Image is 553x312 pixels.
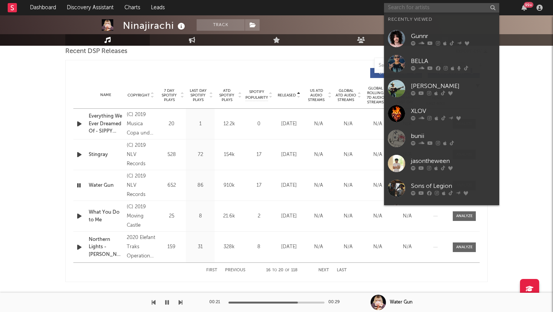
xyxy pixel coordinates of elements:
[276,212,302,220] div: [DATE]
[384,151,499,176] a: jasontheween
[375,71,411,75] span: Originals ( 88 )
[370,68,422,78] button: Originals(88)
[188,212,213,220] div: 8
[127,110,155,138] div: (C) 2019 Musica Copa under exclusive license to [DATE] Music Pty Ltd
[276,182,302,189] div: [DATE]
[159,243,184,251] div: 159
[89,113,123,135] a: Everything We Ever Dreamed Of - SIPPY Remix
[127,93,150,98] span: Copyright
[89,92,123,98] div: Name
[245,151,272,159] div: 17
[206,268,217,272] button: First
[306,212,331,220] div: N/A
[306,243,331,251] div: N/A
[411,56,495,66] div: BELLA
[411,81,495,91] div: [PERSON_NAME]
[365,243,391,251] div: N/A
[272,269,277,272] span: to
[394,212,420,220] div: N/A
[65,47,127,56] span: Recent DSP Releases
[306,151,331,159] div: N/A
[209,298,225,307] div: 00:21
[188,88,208,102] span: Last Day Spotify Plays
[278,93,296,98] span: Released
[245,89,268,101] span: Spotify Popularity
[384,76,499,101] a: [PERSON_NAME]
[245,182,272,189] div: 17
[217,88,237,102] span: ATD Spotify Plays
[306,182,331,189] div: N/A
[217,120,242,128] div: 12.2k
[384,126,499,151] a: bunii
[245,212,272,220] div: 2
[335,212,361,220] div: N/A
[159,182,184,189] div: 652
[188,120,213,128] div: 1
[384,3,499,13] input: Search for artists
[365,212,391,220] div: N/A
[365,120,391,128] div: N/A
[411,156,495,166] div: jasontheween
[390,299,412,306] div: Water Gun
[89,151,123,159] a: Stingray
[335,182,361,189] div: N/A
[89,182,123,189] a: Water Gun
[411,106,495,116] div: XLOV
[276,120,302,128] div: [DATE]
[197,19,245,31] button: Track
[335,151,361,159] div: N/A
[337,268,347,272] button: Last
[365,151,391,159] div: N/A
[276,243,302,251] div: [DATE]
[127,172,155,199] div: (C) 2019 NLV Records
[127,202,155,230] div: (C) 2019 Moving Castle
[127,141,155,169] div: (C) 2019 NLV Records
[335,120,361,128] div: N/A
[306,88,327,102] span: US ATD Audio Streams
[188,243,213,251] div: 31
[217,212,242,220] div: 21.6k
[522,5,527,11] button: 99+
[306,120,331,128] div: N/A
[217,151,242,159] div: 154k
[394,243,420,251] div: N/A
[411,181,495,191] div: Sons of Legion
[159,212,184,220] div: 25
[384,176,499,201] a: Sons of Legion
[89,236,123,259] a: Northern Lights - [PERSON_NAME] Remix
[335,243,361,251] div: N/A
[384,101,499,126] a: XLOV
[217,182,242,189] div: 910k
[159,120,184,128] div: 20
[388,15,495,24] div: Recently Viewed
[318,268,329,272] button: Next
[245,120,272,128] div: 0
[261,266,303,275] div: 16 20 118
[365,86,386,105] span: Global Rolling 7D Audio Streams
[384,51,499,76] a: BELLA
[524,2,533,8] div: 99 +
[225,268,245,272] button: Previous
[384,26,499,51] a: Gunnr
[365,182,391,189] div: N/A
[411,32,495,41] div: Gunnr
[159,151,184,159] div: 528
[188,182,213,189] div: 86
[411,131,495,141] div: bunii
[245,243,272,251] div: 8
[285,269,290,272] span: of
[375,63,456,69] input: Search by song name or URL
[328,298,344,307] div: 00:29
[159,88,179,102] span: 7 Day Spotify Plays
[188,151,213,159] div: 72
[89,209,123,224] a: What You Do to Me
[384,201,499,226] a: Lil Man J
[127,233,155,261] div: 2020 Elefant Traks Operations Pty Ltd. under exclusive license to Nettwerk Music Group Inc.
[335,88,356,102] span: Global ATD Audio Streams
[276,151,302,159] div: [DATE]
